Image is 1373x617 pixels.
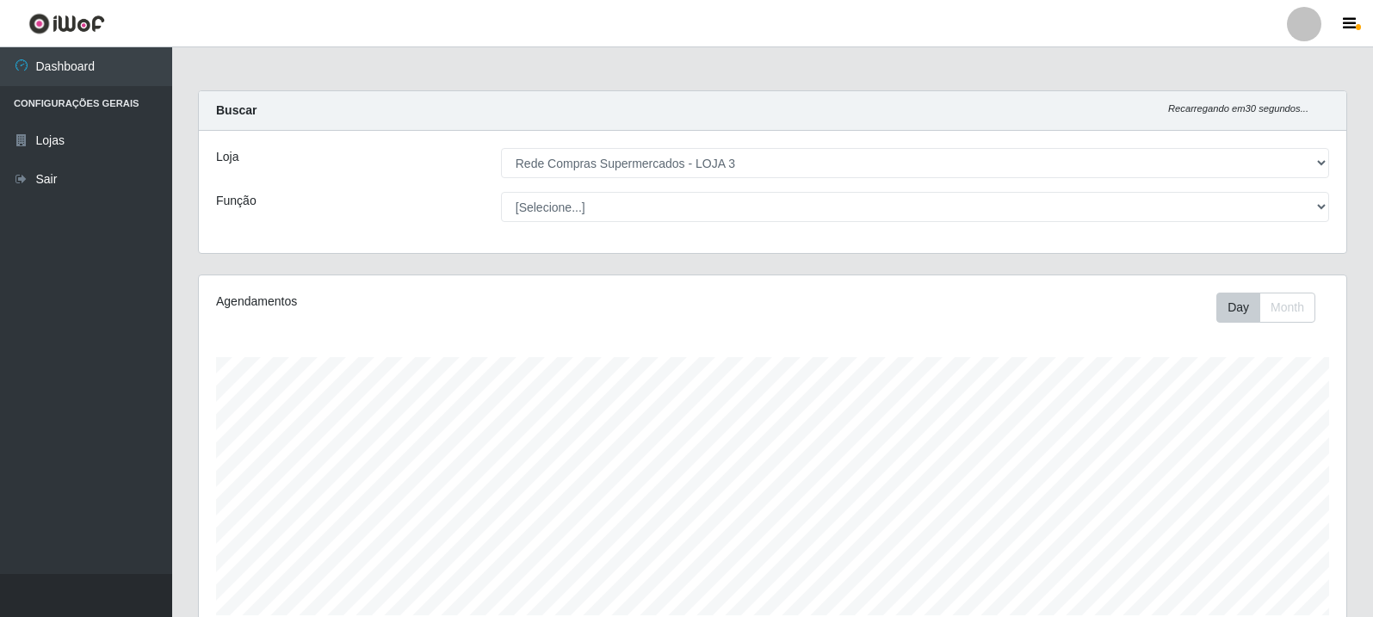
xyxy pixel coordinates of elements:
[1168,103,1308,114] i: Recarregando em 30 segundos...
[216,103,257,117] strong: Buscar
[1216,293,1329,323] div: Toolbar with button groups
[1259,293,1315,323] button: Month
[1216,293,1260,323] button: Day
[216,293,665,311] div: Agendamentos
[216,192,257,210] label: Função
[216,148,238,166] label: Loja
[28,13,105,34] img: CoreUI Logo
[1216,293,1315,323] div: First group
